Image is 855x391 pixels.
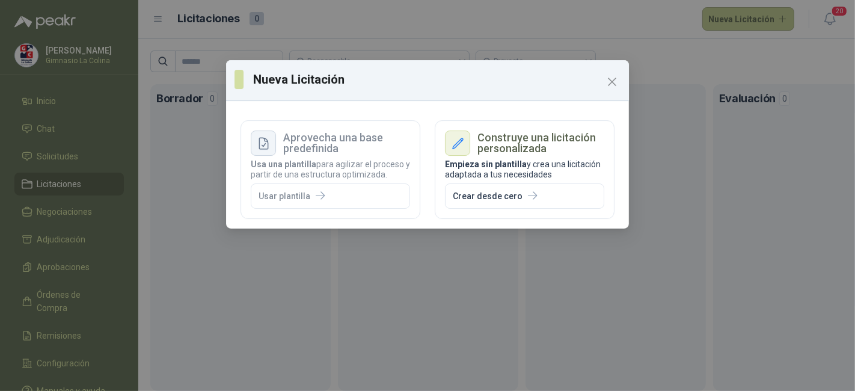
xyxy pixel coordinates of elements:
h3: Aprovecha una base predefinida [283,132,410,154]
span: Usa una plantilla [251,159,316,169]
h3: Nueva Licitación [253,70,621,88]
button: Crear desde cero [445,183,604,209]
button: Usar plantilla [251,183,410,209]
p: Crear desde cero [453,191,522,202]
span: Empieza sin plantilla [445,159,527,169]
p: Usar plantilla [259,191,310,202]
p: y crea una licitación adaptada a tus necesidades [445,159,604,180]
button: Close [602,72,622,91]
div: Aprovecha una base predefinidaUsa una plantillapara agilizar el proceso y partir de una estructur... [241,120,420,219]
h3: Construye una licitación personalizada [477,132,604,154]
a: Construye una licitación personalizadaEmpieza sin plantillay crea una licitación adaptada a tus n... [435,120,614,219]
p: para agilizar el proceso y partir de una estructura optimizada. [251,159,410,180]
